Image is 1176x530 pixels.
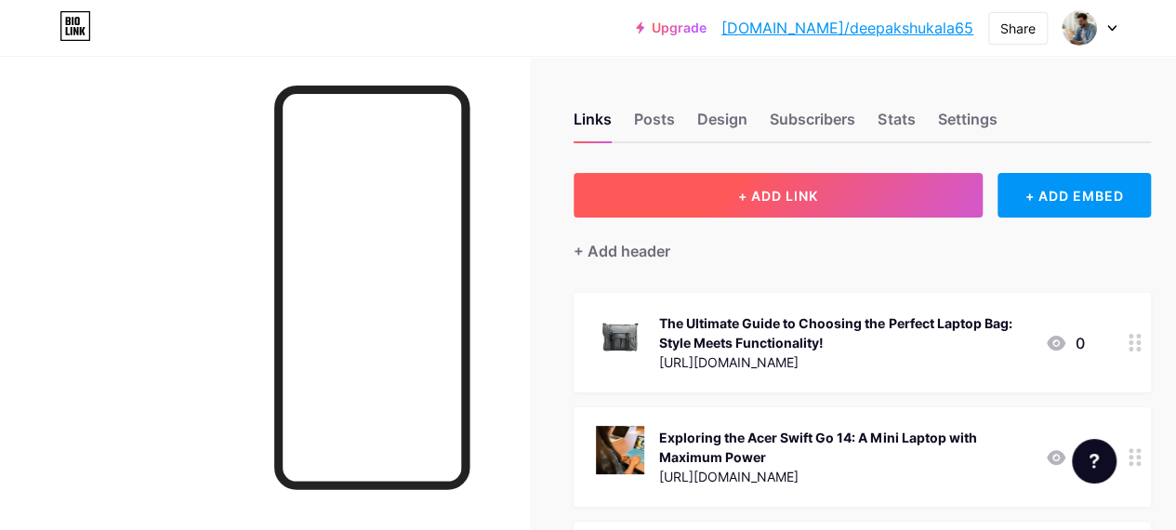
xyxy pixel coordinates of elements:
[50,108,65,123] img: tab_domain_overview_orange.svg
[596,426,644,474] img: Exploring the Acer Swift Go 14: A Mini Laptop with Maximum Power
[659,352,1030,372] div: [URL][DOMAIN_NAME]
[52,30,91,45] div: v 4.0.25
[1000,19,1036,38] div: Share
[634,108,675,141] div: Posts
[770,108,855,141] div: Subscribers
[659,467,1030,486] div: [URL][DOMAIN_NAME]
[636,20,707,35] a: Upgrade
[738,188,818,204] span: + ADD LINK
[574,108,612,141] div: Links
[659,428,1030,467] div: Exploring the Acer Swift Go 14: A Mini Laptop with Maximum Power
[574,173,983,218] button: + ADD LINK
[596,311,644,360] img: The Ultimate Guide to Choosing the Perfect Laptop Bag: Style Meets Functionality!
[185,108,200,123] img: tab_keywords_by_traffic_grey.svg
[1062,10,1097,46] img: deepakshukala65
[574,240,670,262] div: + Add header
[878,108,915,141] div: Stats
[659,313,1030,352] div: The Ultimate Guide to Choosing the Perfect Laptop Bag: Style Meets Functionality!
[998,173,1151,218] div: + ADD EMBED
[1045,446,1084,469] div: 0
[205,110,313,122] div: Keywords by Traffic
[30,30,45,45] img: logo_orange.svg
[48,48,205,63] div: Domain: [DOMAIN_NAME]
[937,108,997,141] div: Settings
[697,108,747,141] div: Design
[1045,332,1084,354] div: 0
[721,17,973,39] a: [DOMAIN_NAME]/deepakshukala65
[30,48,45,63] img: website_grey.svg
[71,110,166,122] div: Domain Overview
